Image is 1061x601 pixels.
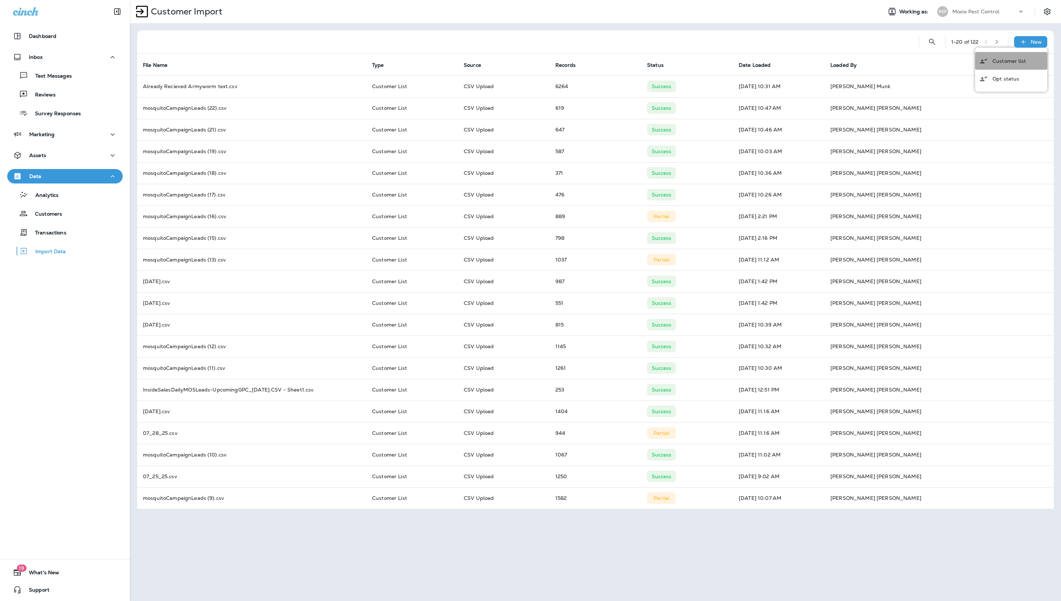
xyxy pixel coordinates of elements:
[366,249,458,271] td: Customer List
[29,152,46,158] p: Assets
[7,127,123,142] button: Marketing
[733,140,825,162] td: [DATE] 10:03 AM
[652,474,672,479] p: Success
[654,213,670,219] p: Partial
[458,401,550,422] td: CSV Upload
[366,357,458,379] td: Customer List
[137,227,366,249] td: mosquitoCampaignLeads (15).csv
[654,495,670,501] p: Partial
[550,75,641,97] td: 6264
[951,39,979,45] div: 1 - 20 of 122
[366,75,458,97] td: Customer List
[825,271,1054,292] td: [PERSON_NAME] [PERSON_NAME]
[733,336,825,357] td: [DATE] 10:32 AM
[7,187,123,202] button: Analytics
[992,76,1019,82] p: Opt status
[975,52,1047,70] button: Customer list
[733,314,825,336] td: [DATE] 10:39 AM
[825,184,1054,206] td: [PERSON_NAME] [PERSON_NAME]
[29,173,42,179] p: Data
[143,62,177,68] span: File Name
[137,184,366,206] td: mosquitoCampaignLeads (17).csv
[137,162,366,184] td: mosquitoCampaignLeads (18).csv
[825,401,1054,422] td: [PERSON_NAME] [PERSON_NAME]
[17,565,26,572] span: 19
[550,379,641,401] td: 253
[7,105,123,121] button: Survey Responses
[366,206,458,227] td: Customer List
[7,50,123,64] button: Inbox
[28,92,56,99] p: Reviews
[733,227,825,249] td: [DATE] 2:16 PM
[137,444,366,466] td: mosquitoCampaignLeads (10).csv
[733,292,825,314] td: [DATE] 1:42 PM
[733,466,825,487] td: [DATE] 9:02 AM
[825,206,1054,227] td: [PERSON_NAME] [PERSON_NAME]
[137,422,366,444] td: 07_28_25.csv
[825,357,1054,379] td: [PERSON_NAME] [PERSON_NAME]
[29,131,54,137] p: Marketing
[733,487,825,509] td: [DATE] 10:07 AM
[733,379,825,401] td: [DATE] 12:51 PM
[952,9,1000,14] p: Moxie Pest Control
[555,62,585,68] span: Records
[137,206,366,227] td: mosquitoCampaignLeads (16).csv
[733,184,825,206] td: [DATE] 10:26 AM
[458,206,550,227] td: CSV Upload
[652,148,672,154] p: Success
[550,422,641,444] td: 944
[550,97,641,119] td: 619
[7,243,123,259] button: Import Data
[825,379,1054,401] td: [PERSON_NAME] [PERSON_NAME]
[825,140,1054,162] td: [PERSON_NAME] [PERSON_NAME]
[825,249,1054,271] td: [PERSON_NAME] [PERSON_NAME]
[458,271,550,292] td: CSV Upload
[28,111,81,117] p: Survey Responses
[739,62,780,68] span: Date Loaded
[366,227,458,249] td: Customer List
[550,227,641,249] td: 798
[28,248,66,255] p: Import Data
[652,322,672,328] p: Success
[647,62,673,68] span: Status
[825,487,1054,509] td: [PERSON_NAME] [PERSON_NAME]
[458,336,550,357] td: CSV Upload
[458,422,550,444] td: CSV Upload
[550,292,641,314] td: 551
[458,249,550,271] td: CSV Upload
[366,119,458,140] td: Customer List
[550,184,641,206] td: 476
[372,62,384,68] span: Type
[137,401,366,422] td: [DATE].csv
[652,387,672,393] p: Success
[654,430,670,436] p: Partial
[366,487,458,509] td: Customer List
[28,192,58,199] p: Analytics
[739,62,771,68] span: Date Loaded
[458,227,550,249] td: CSV Upload
[825,97,1054,119] td: [PERSON_NAME] [PERSON_NAME]
[825,422,1054,444] td: [PERSON_NAME] [PERSON_NAME]
[366,422,458,444] td: Customer List
[733,119,825,140] td: [DATE] 10:46 AM
[7,29,123,43] button: Dashboard
[29,33,56,39] p: Dashboard
[550,466,641,487] td: 1250
[366,336,458,357] td: Customer List
[733,162,825,184] td: [DATE] 10:36 AM
[458,466,550,487] td: CSV Upload
[458,292,550,314] td: CSV Upload
[652,365,672,371] p: Success
[550,162,641,184] td: 371
[652,105,672,111] p: Success
[550,119,641,140] td: 647
[28,211,62,218] p: Customers
[652,278,672,284] p: Success
[550,249,641,271] td: 1037
[555,62,576,68] span: Records
[464,62,490,68] span: Source
[652,235,672,241] p: Success
[137,140,366,162] td: mosquitoCampaignLeads (19).csv
[550,444,641,466] td: 1067
[137,292,366,314] td: [DATE].csv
